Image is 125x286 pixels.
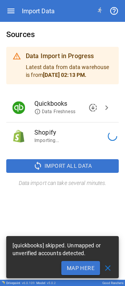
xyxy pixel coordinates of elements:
img: Quickbooks [12,101,25,114]
span: Shopify [34,128,100,137]
span: Quickbooks [34,99,100,108]
span: downloading [88,103,98,112]
div: Model [36,281,56,285]
button: Import All Data [6,159,119,173]
p: Importing... [34,137,100,144]
span: sync [33,161,43,171]
span: v 6.0.109 [22,281,35,285]
h6: Sources [6,28,119,41]
span: close [103,263,112,273]
b: [DATE] 02:13 PM . [43,72,86,78]
p: Latest data from data warehouse is from [26,63,112,79]
img: Drivepoint [2,281,5,284]
button: Map Here [61,261,100,275]
div: Data Import in Progress [26,52,112,61]
div: Good Ranchers [102,281,123,285]
span: Import All Data [45,161,92,171]
h6: Data import can take several minutes. [6,179,119,188]
span: v 5.0.2 [47,281,56,285]
div: [quickbooks] skipped. Unmapped or unverified accounts detected. [12,238,112,260]
span: chevron_right [102,103,111,112]
div: Import Data [22,7,55,15]
img: Shopify [12,130,25,142]
span: Data Freshness [34,108,75,115]
div: Drivepoint [6,281,35,285]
